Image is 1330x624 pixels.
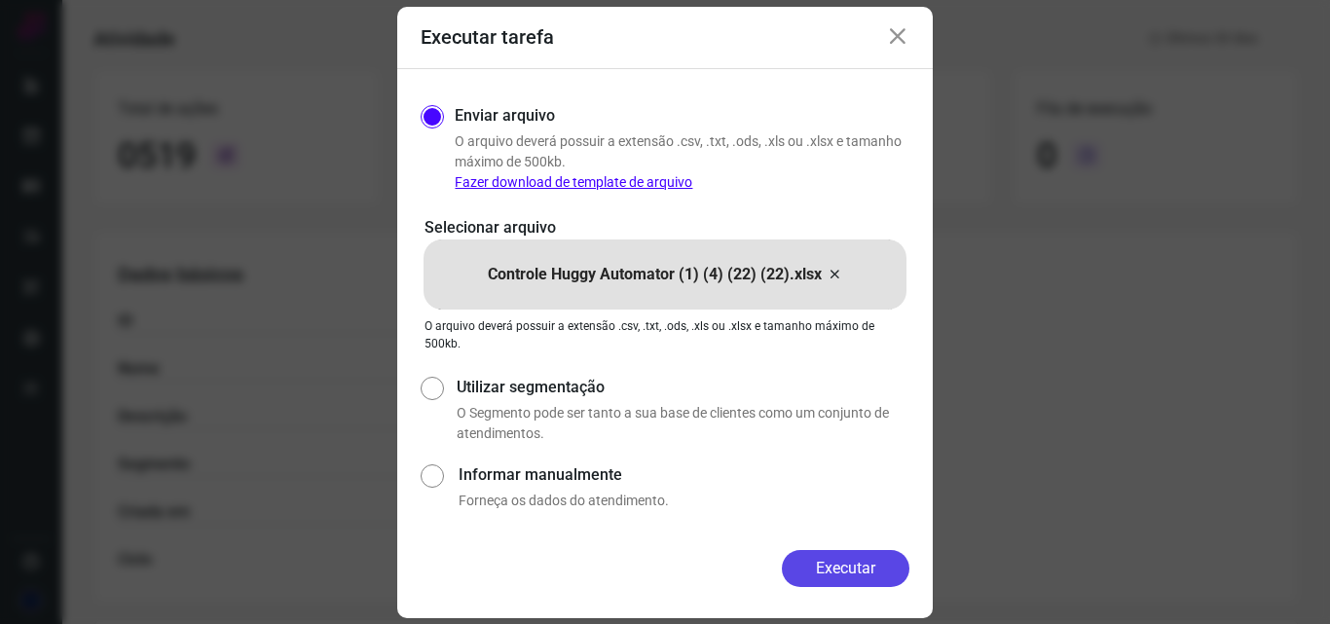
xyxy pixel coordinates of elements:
p: O arquivo deverá possuir a extensão .csv, .txt, .ods, .xls ou .xlsx e tamanho máximo de 500kb. [425,317,905,352]
p: Selecionar arquivo [425,216,905,239]
a: Fazer download de template de arquivo [455,174,692,190]
label: Utilizar segmentação [457,376,909,399]
p: Controle Huggy Automator (1) (4) (22) (22).xlsx [488,263,822,286]
p: O Segmento pode ser tanto a sua base de clientes como um conjunto de atendimentos. [457,403,909,444]
label: Informar manualmente [459,463,909,487]
h3: Executar tarefa [421,25,554,49]
p: O arquivo deverá possuir a extensão .csv, .txt, .ods, .xls ou .xlsx e tamanho máximo de 500kb. [455,131,909,193]
label: Enviar arquivo [455,104,555,128]
p: Forneça os dados do atendimento. [459,491,909,511]
button: Executar [782,550,909,587]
